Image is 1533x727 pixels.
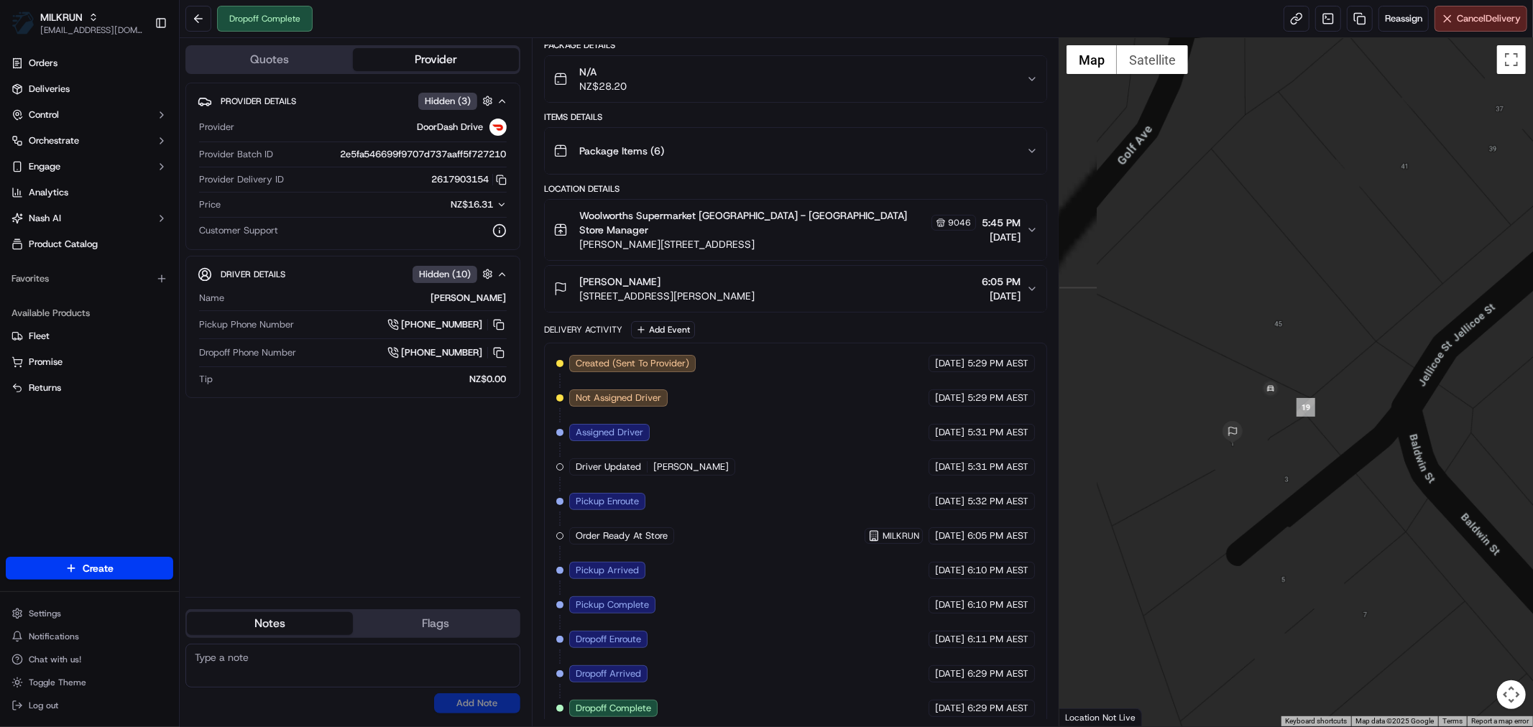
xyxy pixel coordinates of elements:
[1435,6,1527,32] button: CancelDelivery
[1457,12,1521,25] span: Cancel Delivery
[1063,708,1110,726] a: Open this area in Google Maps (opens a new window)
[935,702,965,715] span: [DATE]
[576,460,641,473] span: Driver Updated
[419,268,471,281] span: Hidden ( 10 )
[387,317,507,333] button: [PHONE_NUMBER]
[340,148,507,161] span: 2e5fa546699f9707d737aaff5f727210
[1297,398,1315,417] div: 19
[29,608,61,619] span: Settings
[29,83,70,96] span: Deliveries
[579,289,755,303] span: [STREET_ADDRESS][PERSON_NAME]
[6,325,173,348] button: Fleet
[6,155,173,178] button: Engage
[579,274,660,289] span: [PERSON_NAME]
[6,695,173,716] button: Log out
[935,633,965,646] span: [DATE]
[451,198,494,210] span: NZ$16.31
[6,626,173,647] button: Notifications
[29,631,79,642] span: Notifications
[967,529,1028,542] span: 6:05 PM AEST
[353,48,519,71] button: Provider
[576,598,649,611] span: Pickup Complete
[29,238,98,251] span: Product Catalog
[579,65,627,79] span: N/A
[198,262,508,286] button: Driver DetailsHidden (10)
[1063,708,1110,726] img: Google
[1059,708,1142,726] div: Location Not Live
[883,530,919,542] span: MILKRUN
[544,111,1047,123] div: Items Details
[653,460,729,473] span: [PERSON_NAME]
[6,302,173,325] div: Available Products
[402,318,483,331] span: [PHONE_NUMBER]
[631,321,695,338] button: Add Event
[967,564,1028,577] span: 6:10 PM AEST
[579,79,627,93] span: NZ$28.20
[576,426,643,439] span: Assigned Driver
[6,557,173,580] button: Create
[187,48,353,71] button: Quotes
[221,269,285,280] span: Driver Details
[199,373,213,386] span: Tip
[29,160,60,173] span: Engage
[11,381,167,394] a: Returns
[6,181,173,204] a: Analytics
[199,173,284,186] span: Provider Delivery ID
[576,702,651,715] span: Dropoff Complete
[6,103,173,126] button: Control
[967,495,1028,508] span: 5:32 PM AEST
[576,564,639,577] span: Pickup Arrived
[418,92,497,110] button: Hidden (3)
[6,207,173,230] button: Nash AI
[544,183,1047,195] div: Location Details
[29,108,59,121] span: Control
[948,217,971,228] span: 9046
[967,633,1028,646] span: 6:11 PM AEST
[545,128,1046,174] button: Package Items (6)
[545,266,1046,312] button: [PERSON_NAME][STREET_ADDRESS][PERSON_NAME]6:05 PM[DATE]
[935,598,965,611] span: [DATE]
[380,198,507,211] button: NZ$16.31
[982,274,1021,289] span: 6:05 PM
[545,200,1046,260] button: Woolworths Supermarket [GEOGRAPHIC_DATA] - [GEOGRAPHIC_DATA] Store Manager9046[PERSON_NAME][STREE...
[1385,12,1422,25] span: Reassign
[1378,6,1429,32] button: Reassign
[199,224,278,237] span: Customer Support
[935,564,965,577] span: [DATE]
[432,173,507,186] button: 2617903154
[576,357,689,370] span: Created (Sent To Provider)
[545,56,1046,102] button: N/ANZ$28.20
[387,345,507,361] a: [PHONE_NUMBER]
[1442,717,1463,725] a: Terms (opens in new tab)
[576,392,661,404] span: Not Assigned Driver
[418,121,484,134] span: DoorDash Drive
[579,208,929,237] span: Woolworths Supermarket [GEOGRAPHIC_DATA] - [GEOGRAPHIC_DATA] Store Manager
[935,495,965,508] span: [DATE]
[544,324,622,335] div: Delivery Activity
[579,237,976,251] span: [PERSON_NAME][STREET_ADDRESS]
[413,265,497,283] button: Hidden (10)
[1355,717,1434,725] span: Map data ©2025 Google
[935,529,965,542] span: [DATE]
[199,198,221,211] span: Price
[199,346,296,359] span: Dropoff Phone Number
[1471,717,1529,725] a: Report a map error
[6,376,173,399] button: Returns
[967,598,1028,611] span: 6:10 PM AEST
[576,667,641,680] span: Dropoff Arrived
[982,216,1021,230] span: 5:45 PM
[29,57,57,70] span: Orders
[40,24,143,36] button: [EMAIL_ADDRESS][DOMAIN_NAME]
[353,612,519,635] button: Flags
[967,702,1028,715] span: 6:29 PM AEST
[576,633,641,646] span: Dropoff Enroute
[935,392,965,404] span: [DATE]
[29,330,50,343] span: Fleet
[935,667,965,680] span: [DATE]
[1497,680,1526,709] button: Map camera controls
[199,318,294,331] span: Pickup Phone Number
[576,495,639,508] span: Pickup Enroute
[576,529,668,542] span: Order Ready At Store
[982,289,1021,303] span: [DATE]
